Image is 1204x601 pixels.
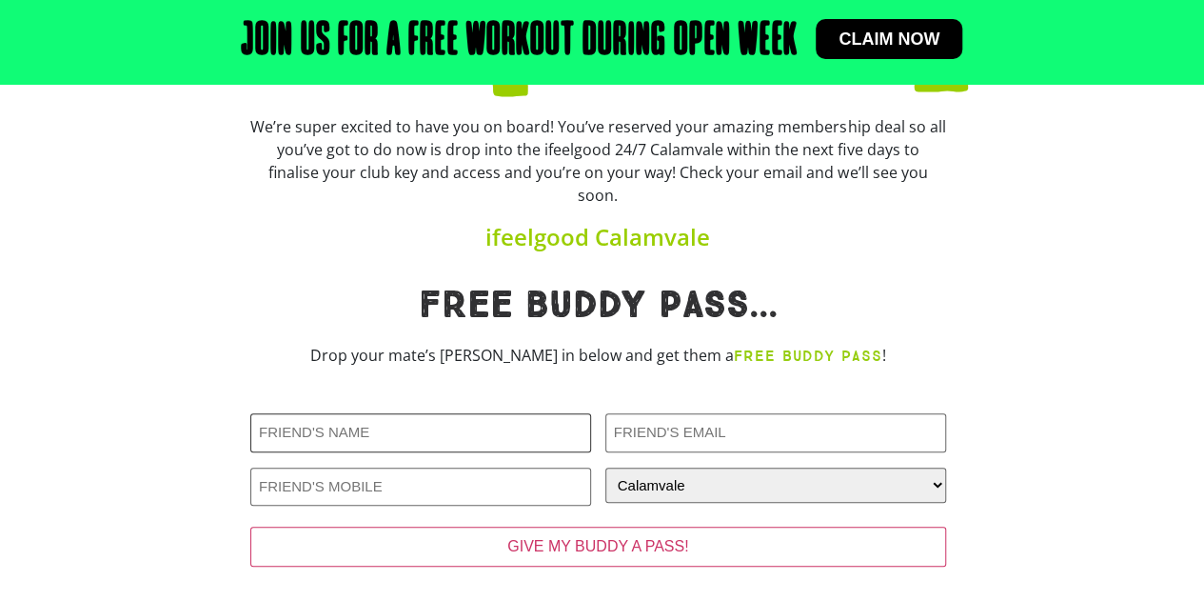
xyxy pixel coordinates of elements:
p: Drop your mate’s [PERSON_NAME] in below and get them a ! [250,344,946,368]
input: FRIEND'S MOBILE [250,468,591,507]
span: Claim now [839,30,939,48]
input: FRIEND'S NAME [250,413,591,452]
strong: FREE BUDDY PASS [734,347,881,365]
a: Claim now [816,19,962,59]
input: GIVE MY BUDDY A PASS! [250,527,946,567]
div: We’re super excited to have you on board! You’ve reserved your amazing membership deal so all you... [250,115,946,207]
input: FRIEND'S EMAIL [605,413,946,452]
h1: Free Buddy pass... [250,287,946,325]
h2: Join us for a free workout during open week [241,19,797,65]
h4: ifeelgood Calamvale [250,226,946,249]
